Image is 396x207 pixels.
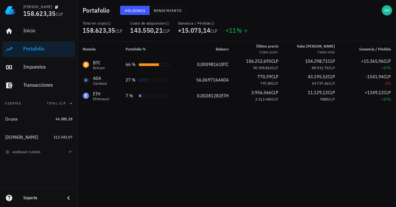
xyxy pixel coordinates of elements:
th: Moneda [78,41,120,57]
span: Total CLP [47,101,66,105]
div: Orionx [5,116,18,122]
span: 158.623,35 [23,9,56,18]
span: ADA [221,77,229,83]
a: [DOMAIN_NAME] 112.543,07 [3,129,75,145]
div: Último precio [256,43,278,49]
span: 0,00281282 [197,93,221,99]
span: CLP [328,90,335,95]
div: ETH [93,91,109,97]
span: +1249,12 [365,90,384,95]
span: CLP [210,28,218,34]
span: % [388,65,391,70]
div: +13 [345,96,391,103]
span: 46.080,28 [56,116,72,121]
div: Ganancia / Pérdida [178,21,218,26]
div: Valor [PERSON_NAME] [297,43,335,49]
span: 9880 [320,97,328,102]
span: 112.543,07 [54,135,72,139]
th: Ganancia / Pérdida: Sin ordenar. Pulse para ordenar de forma ascendente. [340,41,396,57]
a: Orionx 46.080,28 [3,111,75,127]
a: Portafolio [3,41,75,57]
div: +17 [345,65,391,71]
div: Inicio [23,27,72,34]
span: 90.598.863 [253,65,272,70]
span: 0,00098161 [197,61,221,67]
span: Rendimiento [153,8,182,13]
span: 43.195,52 [308,74,328,80]
span: Portafolio % [126,47,146,51]
span: % [236,26,242,35]
div: Bitcoin [93,66,105,70]
button: Rendimiento [150,6,186,15]
button: agregar cuenta [4,149,44,155]
div: Soporte [23,195,59,201]
div: Portafolio [23,46,72,52]
span: 3.512.484 [255,97,272,102]
span: CLP [384,90,391,95]
span: agregar cuenta [7,150,41,154]
span: CLP [272,81,278,86]
span: +15.365,96 [361,58,384,64]
a: Transacciones [3,78,75,93]
span: Holdings [124,8,146,13]
span: BTC [221,61,229,67]
div: -3 [345,80,391,87]
a: Impuestos [3,60,75,75]
button: CuentasTotal CLP [3,96,75,111]
div: Costo total [297,49,335,55]
span: 56,0697164 [196,77,221,83]
span: Moneda [83,47,96,51]
h1: Portafolio [83,5,112,16]
span: CLP [384,74,391,80]
span: 770,39 [257,74,271,80]
span: % [388,97,391,102]
th: Portafolio %: Sin ordenar. Pulse para ordenar de forma ascendente. [120,41,184,57]
span: CLP [56,11,63,17]
span: Balance [216,47,229,51]
span: CLP [272,65,278,70]
div: +11 [225,27,248,34]
div: [PERSON_NAME] [23,4,52,9]
span: CLP [271,74,278,80]
div: Costo prom. [256,49,278,55]
span: ETH [221,93,229,99]
span: CLP [271,90,278,95]
span: % [388,81,391,86]
span: -1541,94 [366,74,384,80]
div: Transacciones [23,82,72,88]
span: CLP [328,97,335,102]
div: avatar [382,5,392,16]
a: Inicio [3,23,75,39]
div: ADA [93,75,107,82]
span: CLP [384,58,391,64]
span: 797,89 [260,81,272,86]
div: Costo de adquisición [130,21,170,26]
div: BTC-icon [83,61,89,68]
span: 104.298,71 [305,58,328,64]
span: CLP [328,58,335,64]
span: CLP [328,65,335,70]
span: 3.956.566 [251,90,271,95]
span: 44.737,46 [312,81,328,86]
span: CLP [271,58,278,64]
div: 7 % [126,93,136,99]
div: ETH-icon [83,93,89,99]
div: Impuestos [23,64,72,70]
span: 11.129,12 [308,90,328,95]
span: CLP [115,28,123,34]
span: 143.550,21 [130,26,163,35]
span: CLP [163,28,170,34]
th: Balance: Sin ordenar. Pulse para ordenar de forma ascendente. [184,41,234,57]
span: 158.623,35 [83,26,115,35]
div: Cardano [93,82,107,85]
div: 27 % [126,77,136,83]
span: CLP [272,97,278,102]
span: CLP [328,81,335,86]
div: BTC [93,60,105,66]
div: [DOMAIN_NAME] [5,135,38,140]
div: Total en cripto [83,21,122,26]
div: ADA-icon [83,77,89,83]
span: Ganancia / Pérdida [359,47,391,51]
div: Ethereum [93,97,109,101]
span: +15.073,14 [178,26,211,35]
